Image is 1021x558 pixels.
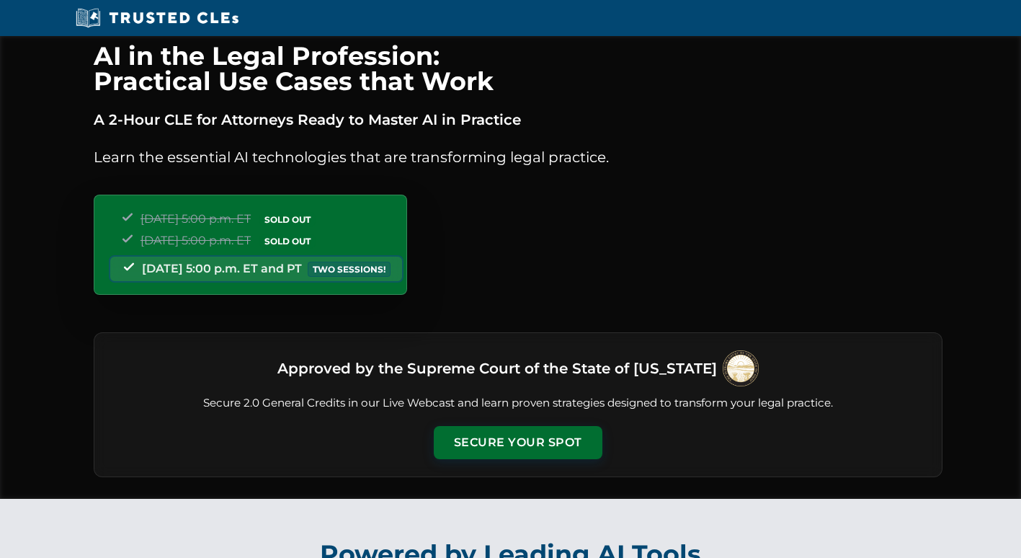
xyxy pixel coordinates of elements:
p: Secure 2.0 General Credits in our Live Webcast and learn proven strategies designed to transform ... [112,395,924,412]
h3: Approved by the Supreme Court of the State of [US_STATE] [277,355,717,381]
img: Supreme Court of Ohio [723,350,759,386]
h1: AI in the Legal Profession: Practical Use Cases that Work [94,43,942,94]
button: Secure Your Spot [434,426,602,459]
span: SOLD OUT [259,234,316,249]
span: [DATE] 5:00 p.m. ET [141,234,251,247]
span: [DATE] 5:00 p.m. ET [141,212,251,226]
p: A 2-Hour CLE for Attorneys Ready to Master AI in Practice [94,108,942,131]
span: SOLD OUT [259,212,316,227]
img: Trusted CLEs [71,7,244,29]
p: Learn the essential AI technologies that are transforming legal practice. [94,146,942,169]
